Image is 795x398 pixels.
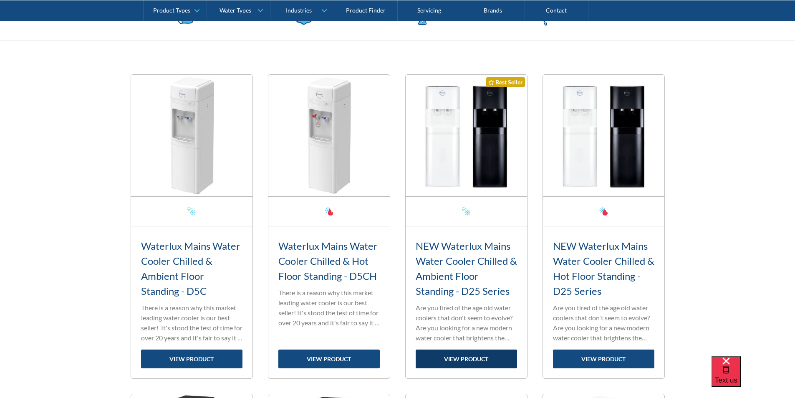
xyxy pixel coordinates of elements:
[141,238,242,299] h3: Waterlux Mains Water Cooler Chilled & Ambient Floor Standing - D5C
[278,238,380,284] h3: Waterlux Mains Water Cooler Chilled & Hot Floor Standing - D5CH
[553,303,654,343] p: Are you tired of the age old water coolers that don't seem to evolve? Are you looking for a new m...
[416,238,517,299] h3: NEW Waterlux Mains Water Cooler Chilled & Ambient Floor Standing - D25 Series
[153,7,190,14] div: Product Types
[553,350,654,368] a: view product
[553,238,654,299] h3: NEW Waterlux Mains Water Cooler Chilled & Hot Floor Standing - D25 Series
[416,303,517,343] p: Are you tired of the age old water coolers that don't seem to evolve? Are you looking for a new m...
[220,7,251,14] div: Water Types
[268,75,390,196] img: Waterlux Mains Water Cooler Chilled & Hot Floor Standing - D5CH
[406,75,527,196] img: NEW Waterlux Mains Water Cooler Chilled & Ambient Floor Standing - D25 Series
[278,288,380,328] p: There is a reason why this market leading water cooler is our best seller! It's stood the test of...
[416,350,517,368] a: view product
[278,350,380,368] a: view product
[131,75,252,196] img: Waterlux Mains Water Cooler Chilled & Ambient Floor Standing - D5C
[543,75,664,196] img: NEW Waterlux Mains Water Cooler Chilled & Hot Floor Standing - D25 Series
[486,77,525,87] div: Best Seller
[141,350,242,368] a: view product
[712,356,795,398] iframe: podium webchat widget bubble
[141,303,242,343] p: There is a reason why this market leading water cooler is our best seller! It's stood the test of...
[286,7,312,14] div: Industries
